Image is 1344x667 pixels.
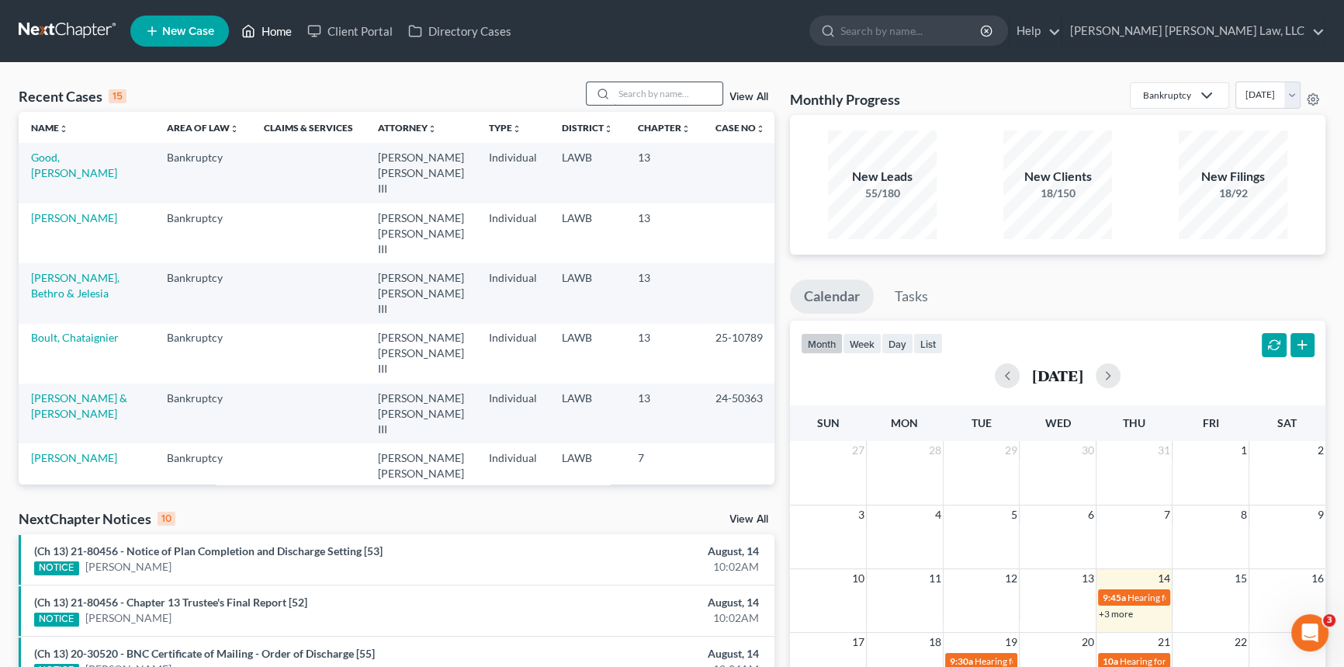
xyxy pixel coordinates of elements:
[850,441,866,460] span: 27
[1003,633,1019,651] span: 19
[549,143,625,203] td: LAWB
[489,122,521,134] a: Typeunfold_more
[756,124,765,134] i: unfold_more
[31,271,120,300] a: [PERSON_NAME], Bethro & Jelesia
[230,124,239,134] i: unfold_more
[154,263,251,323] td: Bankruptcy
[1086,505,1096,524] span: 6
[850,633,866,651] span: 17
[476,263,549,323] td: Individual
[528,646,759,662] div: August, 14
[715,122,765,134] a: Case Nounfold_more
[1316,441,1325,460] span: 2
[638,122,691,134] a: Chapterunfold_more
[1316,505,1325,524] span: 9
[614,82,722,105] input: Search by name...
[1003,569,1019,588] span: 12
[913,333,943,354] button: list
[1203,416,1219,429] span: Fri
[31,451,117,464] a: [PERSON_NAME]
[549,203,625,263] td: LAWB
[162,26,214,37] span: New Case
[1003,186,1112,201] div: 18/150
[604,124,613,134] i: unfold_more
[19,87,126,106] div: Recent Cases
[31,391,127,420] a: [PERSON_NAME] & [PERSON_NAME]
[817,416,840,429] span: Sun
[1156,441,1172,460] span: 31
[790,280,874,314] a: Calendar
[1162,505,1172,524] span: 7
[625,384,703,443] td: 13
[31,211,117,224] a: [PERSON_NAME]
[934,505,943,524] span: 4
[1009,17,1061,45] a: Help
[512,124,521,134] i: unfold_more
[154,143,251,203] td: Bankruptcy
[476,324,549,384] td: Individual
[927,441,943,460] span: 28
[19,509,175,528] div: NextChapter Notices
[1044,416,1070,429] span: Wed
[234,17,300,45] a: Home
[1277,416,1297,429] span: Sat
[34,596,307,609] a: (Ch 13) 21-80456 - Chapter 13 Trustee's Final Report [52]
[1120,655,1323,667] span: Hearing for [PERSON_NAME] & [PERSON_NAME]
[729,92,768,102] a: View All
[681,124,691,134] i: unfold_more
[365,203,476,263] td: [PERSON_NAME] [PERSON_NAME] III
[703,324,778,384] td: 25-10789
[1239,441,1249,460] span: 1
[365,324,476,384] td: [PERSON_NAME] [PERSON_NAME] III
[882,333,913,354] button: day
[843,333,882,354] button: week
[1062,17,1325,45] a: [PERSON_NAME] [PERSON_NAME] Law, LLC
[428,124,437,134] i: unfold_more
[528,544,759,559] div: August, 14
[1123,416,1145,429] span: Thu
[1143,89,1191,102] div: Bankruptcy
[881,280,942,314] a: Tasks
[1156,633,1172,651] span: 21
[1080,441,1096,460] span: 30
[1099,608,1133,620] a: +3 more
[365,384,476,443] td: [PERSON_NAME] [PERSON_NAME] III
[154,203,251,263] td: Bankruptcy
[85,610,171,626] a: [PERSON_NAME]
[1010,505,1019,524] span: 5
[1128,592,1249,603] span: Hearing for [PERSON_NAME]
[1239,505,1249,524] span: 8
[34,647,375,660] a: (Ch 13) 20-30520 - BNC Certificate of Mailing - Order of Discharge [55]
[1233,633,1249,651] span: 22
[1032,367,1083,384] h2: [DATE]
[158,512,175,526] div: 10
[625,143,703,203] td: 13
[927,569,943,588] span: 11
[790,90,900,109] h3: Monthly Progress
[476,443,549,503] td: Individual
[850,569,866,588] span: 10
[625,443,703,503] td: 7
[729,514,768,525] a: View All
[950,655,973,667] span: 9:30a
[31,122,68,134] a: Nameunfold_more
[549,263,625,323] td: LAWB
[828,186,937,201] div: 55/180
[1179,168,1287,186] div: New Filings
[476,203,549,263] td: Individual
[34,613,79,627] div: NOTICE
[703,384,778,443] td: 24-50363
[549,324,625,384] td: LAWB
[154,384,251,443] td: Bankruptcy
[1003,441,1019,460] span: 29
[857,505,866,524] span: 3
[562,122,613,134] a: Districtunfold_more
[1179,186,1287,201] div: 18/92
[154,443,251,503] td: Bankruptcy
[1080,633,1096,651] span: 20
[975,655,1230,667] span: Hearing for [US_STATE] Safety Association of Timbermen - Self I
[549,443,625,503] td: LAWB
[154,324,251,384] td: Bankruptcy
[625,324,703,384] td: 13
[85,559,171,575] a: [PERSON_NAME]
